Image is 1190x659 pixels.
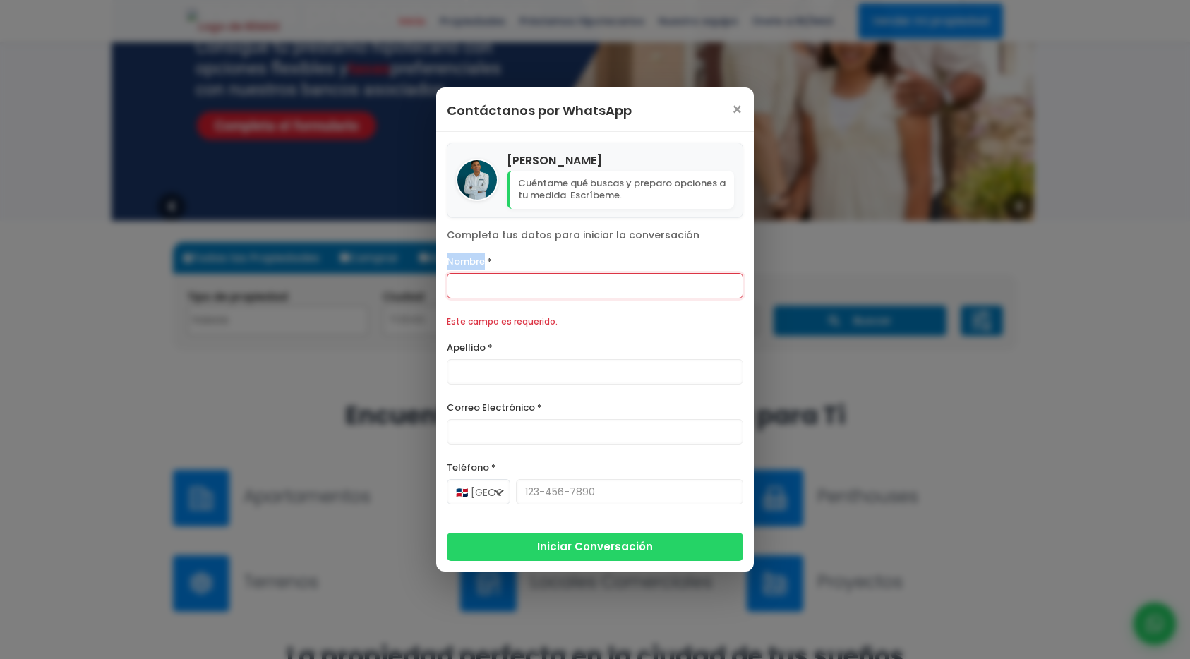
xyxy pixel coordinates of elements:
[447,533,743,561] button: Iniciar Conversación
[731,102,743,119] span: ×
[447,313,743,330] div: Este campo es requerido.
[447,339,743,356] label: Apellido *
[447,98,632,123] h3: Contáctanos por WhatsApp
[447,459,743,476] label: Teléfono *
[507,171,734,209] p: Cuéntame qué buscas y preparo opciones a tu medida. Escríbeme.
[447,229,743,243] p: Completa tus datos para iniciar la conversación
[447,253,743,270] label: Nombre *
[457,160,497,200] img: Franklin Marte Gonzalez
[447,399,743,416] label: Correo Electrónico *
[516,479,743,504] input: 123-456-7890
[507,152,734,169] h4: [PERSON_NAME]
